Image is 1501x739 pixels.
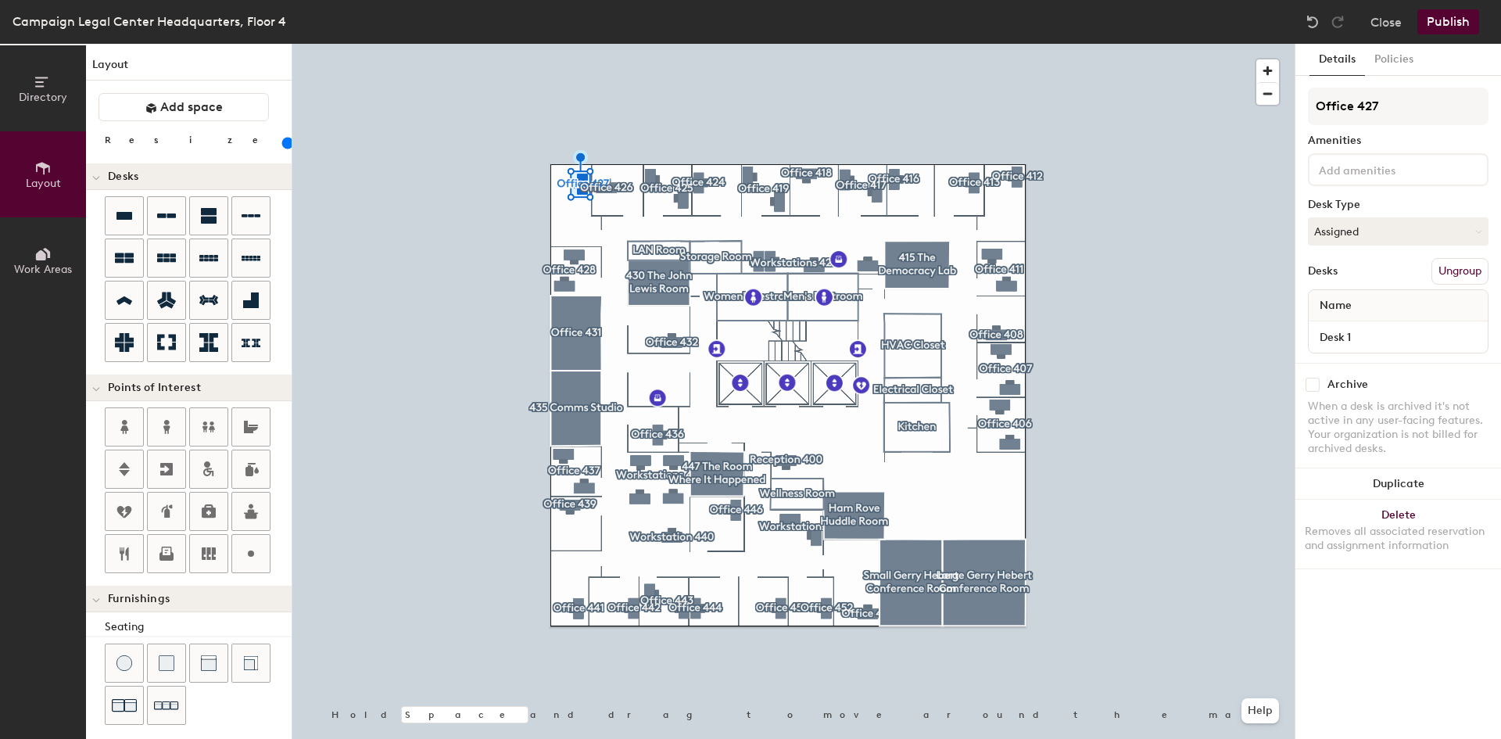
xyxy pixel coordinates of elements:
[1308,135,1488,147] div: Amenities
[1308,199,1488,211] div: Desk Type
[19,91,67,104] span: Directory
[160,99,223,115] span: Add space
[1417,9,1479,34] button: Publish
[1305,14,1320,30] img: Undo
[1370,9,1402,34] button: Close
[99,93,269,121] button: Add space
[1330,14,1345,30] img: Redo
[1308,265,1338,278] div: Desks
[1309,44,1365,76] button: Details
[1305,525,1492,553] div: Removes all associated reservation and assignment information
[1295,500,1501,569] button: DeleteRemoves all associated reservation and assignment information
[1295,468,1501,500] button: Duplicate
[108,170,138,183] span: Desks
[1241,698,1279,723] button: Help
[112,693,137,718] img: Couch (x2)
[108,382,201,394] span: Points of Interest
[1365,44,1423,76] button: Policies
[116,655,132,671] img: Stool
[86,56,292,81] h1: Layout
[14,263,72,276] span: Work Areas
[105,134,278,146] div: Resize
[1312,326,1485,348] input: Unnamed desk
[1308,217,1488,246] button: Assigned
[26,177,61,190] span: Layout
[13,12,286,31] div: Campaign Legal Center Headquarters, Floor 4
[201,655,217,671] img: Couch (middle)
[147,686,186,725] button: Couch (x3)
[1312,292,1359,320] span: Name
[105,644,144,683] button: Stool
[159,655,174,671] img: Cushion
[231,644,270,683] button: Couch (corner)
[189,644,228,683] button: Couch (middle)
[108,593,170,605] span: Furnishings
[1327,378,1368,391] div: Archive
[105,619,292,636] div: Seating
[105,686,144,725] button: Couch (x2)
[147,644,186,683] button: Cushion
[1316,160,1456,178] input: Add amenities
[1308,400,1488,456] div: When a desk is archived it's not active in any user-facing features. Your organization is not bil...
[154,694,179,718] img: Couch (x3)
[243,655,259,671] img: Couch (corner)
[1431,258,1488,285] button: Ungroup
